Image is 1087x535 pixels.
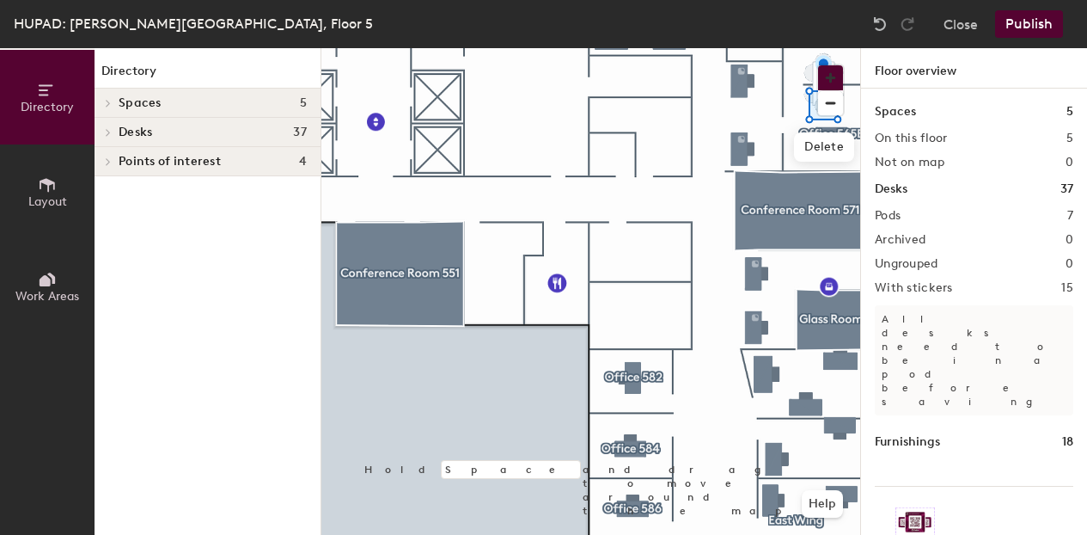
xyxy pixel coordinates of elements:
h1: Directory [95,62,321,89]
h2: Archived [875,233,925,247]
h1: 5 [1066,102,1073,121]
h2: Pods [875,209,901,223]
h2: 7 [1067,209,1073,223]
h2: 0 [1066,233,1073,247]
h2: With stickers [875,281,953,295]
button: Help [802,490,843,518]
h1: Furnishings [875,433,940,452]
span: Desks [119,126,152,139]
span: Work Areas [15,289,79,304]
h1: 18 [1062,433,1073,452]
span: Points of interest [119,155,221,169]
img: Redo [899,15,916,33]
h2: 0 [1066,156,1073,169]
span: 4 [299,155,307,169]
span: Spaces [119,96,162,110]
h2: On this floor [875,132,948,145]
span: 5 [300,96,307,110]
h1: Desks [875,180,907,199]
span: Delete [794,132,854,162]
div: HUPAD: [PERSON_NAME][GEOGRAPHIC_DATA], Floor 5 [14,13,373,34]
span: 37 [293,126,307,139]
h2: 0 [1066,257,1073,271]
p: All desks need to be in a pod before saving [875,305,1073,415]
button: Close [943,10,978,38]
h2: Not on map [875,156,944,169]
h1: 37 [1060,180,1073,199]
h1: Floor overview [861,48,1087,89]
span: Layout [28,194,67,209]
h2: 15 [1061,281,1073,295]
h2: Ungrouped [875,257,938,271]
button: Publish [995,10,1063,38]
h2: 5 [1066,132,1073,145]
h1: Spaces [875,102,916,121]
img: Undo [871,15,889,33]
span: Directory [21,100,74,114]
